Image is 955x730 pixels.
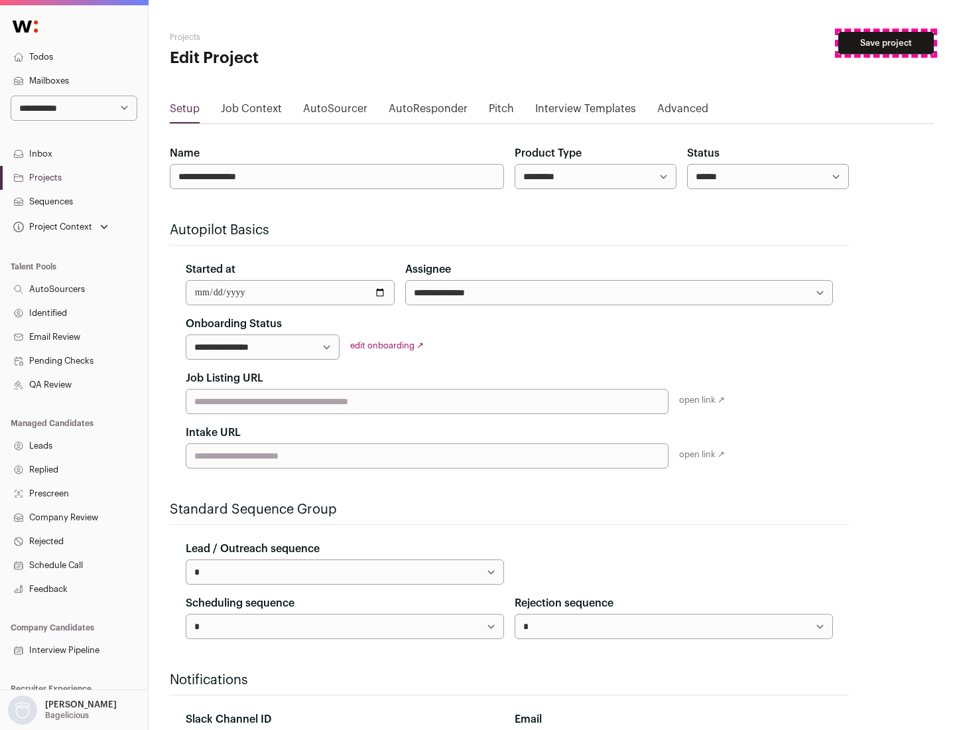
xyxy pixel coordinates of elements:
[838,32,934,54] button: Save project
[186,425,241,441] label: Intake URL
[8,695,37,725] img: nopic.png
[5,695,119,725] button: Open dropdown
[11,218,111,236] button: Open dropdown
[489,101,514,122] a: Pitch
[170,32,424,42] h2: Projects
[170,221,849,240] h2: Autopilot Basics
[535,101,636,122] a: Interview Templates
[186,541,320,557] label: Lead / Outreach sequence
[45,710,89,721] p: Bagelicious
[170,48,424,69] h1: Edit Project
[170,101,200,122] a: Setup
[170,145,200,161] label: Name
[389,101,468,122] a: AutoResponder
[186,261,235,277] label: Started at
[687,145,720,161] label: Status
[5,13,45,40] img: Wellfound
[515,711,833,727] div: Email
[186,595,294,611] label: Scheduling sequence
[186,370,263,386] label: Job Listing URL
[303,101,367,122] a: AutoSourcer
[221,101,282,122] a: Job Context
[657,101,708,122] a: Advanced
[405,261,451,277] label: Assignee
[170,500,849,519] h2: Standard Sequence Group
[186,316,282,332] label: Onboarding Status
[515,595,613,611] label: Rejection sequence
[186,711,271,727] label: Slack Channel ID
[170,671,849,690] h2: Notifications
[45,699,117,710] p: [PERSON_NAME]
[350,341,424,350] a: edit onboarding ↗
[515,145,582,161] label: Product Type
[11,222,92,232] div: Project Context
